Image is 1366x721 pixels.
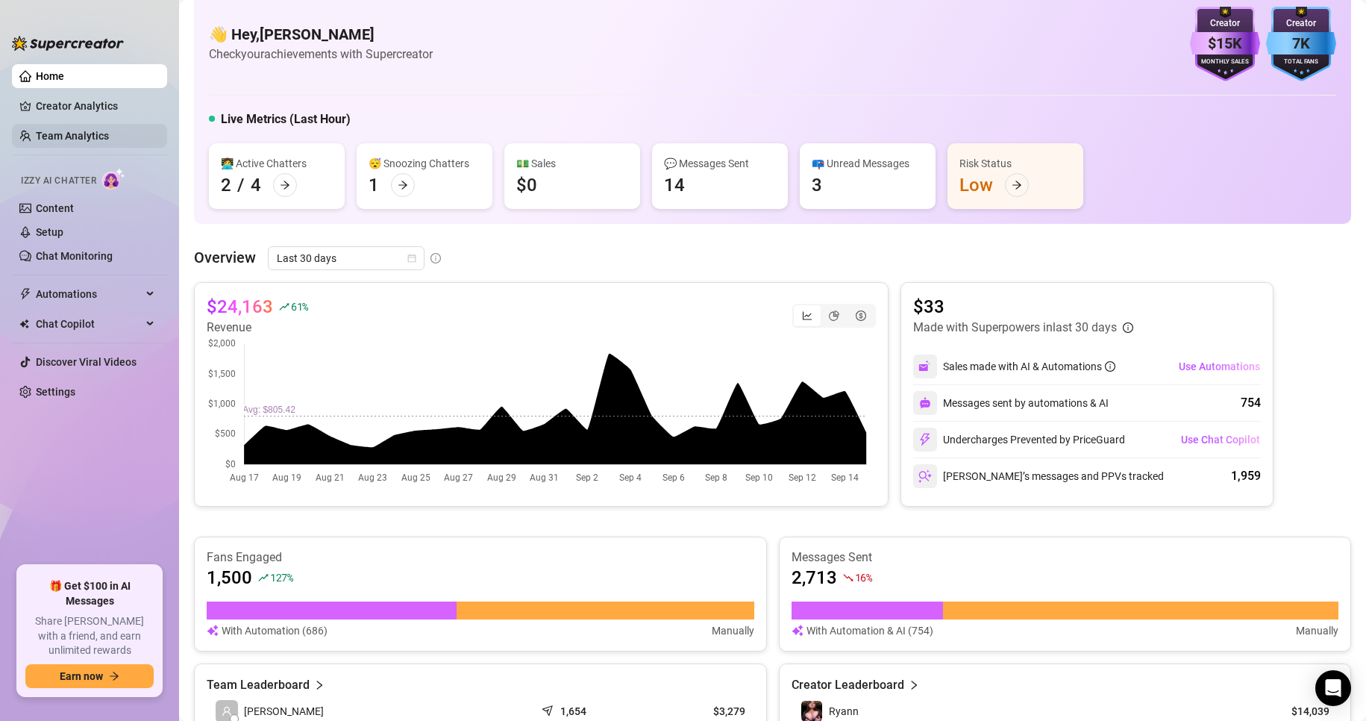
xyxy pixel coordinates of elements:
div: 💬 Messages Sent [664,155,776,172]
span: dollar-circle [856,310,866,321]
img: Chat Copilot [19,319,29,329]
span: info-circle [430,253,441,263]
a: Home [36,70,64,82]
article: Creator Leaderboard [792,676,904,694]
article: Manually [712,622,754,639]
a: Discover Viral Videos [36,356,137,368]
div: 3 [812,173,822,197]
span: arrow-right [280,180,290,190]
article: $14,039 [1262,704,1329,719]
span: info-circle [1123,322,1133,333]
article: $24,163 [207,295,273,319]
article: Fans Engaged [207,549,754,566]
article: Made with Superpowers in last 30 days [913,319,1117,337]
div: Monthly Sales [1190,57,1260,67]
article: 1,654 [560,704,586,719]
article: $33 [913,295,1133,319]
img: purple-badge-B9DA21FR.svg [1190,7,1260,81]
article: Manually [1296,622,1338,639]
div: 2 [221,173,231,197]
img: AI Chatter [102,168,125,190]
h4: 👋 Hey, [PERSON_NAME] [209,24,433,45]
button: Use Automations [1178,355,1261,378]
div: Creator [1190,16,1260,31]
a: Settings [36,386,75,398]
h5: Live Metrics (Last Hour) [221,110,351,128]
div: 💵 Sales [516,155,628,172]
span: Last 30 days [277,247,416,269]
div: 754 [1241,394,1261,412]
span: Izzy AI Chatter [21,174,96,188]
article: Revenue [207,319,308,337]
button: Earn nowarrow-right [25,664,154,688]
img: blue-badge-DgoSNQY1.svg [1266,7,1336,81]
span: rise [279,302,289,312]
div: Creator [1266,16,1336,31]
article: Check your achievements with Supercreator [209,45,433,63]
a: Creator Analytics [36,94,155,118]
span: Ryann [829,705,859,717]
a: Team Analytics [36,130,109,142]
a: Setup [36,226,63,238]
span: send [542,702,557,717]
span: thunderbolt [19,288,31,300]
span: rise [258,572,269,583]
article: With Automation & AI (754) [806,622,933,639]
span: arrow-right [1012,180,1022,190]
span: arrow-right [398,180,408,190]
span: pie-chart [829,310,839,321]
div: $0 [516,173,537,197]
span: 16 % [855,570,872,584]
div: Undercharges Prevented by PriceGuard [913,428,1125,452]
span: info-circle [1105,361,1115,372]
div: segmented control [792,304,876,328]
span: Earn now [60,670,103,682]
span: 🎁 Get $100 in AI Messages [25,579,154,608]
span: Chat Copilot [36,312,142,336]
span: line-chart [802,310,812,321]
div: [PERSON_NAME]’s messages and PPVs tracked [913,464,1164,488]
a: Content [36,202,74,214]
span: 127 % [270,570,293,584]
img: svg%3e [207,622,219,639]
div: 1 [369,173,379,197]
img: svg%3e [918,469,932,483]
article: Team Leaderboard [207,676,310,694]
div: 👩‍💻 Active Chatters [221,155,333,172]
span: user [222,706,232,717]
article: 1,500 [207,566,252,590]
div: Messages sent by automations & AI [913,391,1109,415]
div: 📪 Unread Messages [812,155,924,172]
div: 14 [664,173,685,197]
span: Use Chat Copilot [1181,434,1260,446]
img: svg%3e [918,433,932,446]
span: right [314,676,325,694]
div: $15K [1190,32,1260,55]
div: 😴 Snoozing Chatters [369,155,480,172]
span: Use Automations [1179,360,1260,372]
span: arrow-right [109,671,119,681]
div: Risk Status [959,155,1071,172]
article: $3,279 [654,704,745,719]
span: 61 % [291,299,308,313]
img: svg%3e [918,360,932,373]
div: 4 [251,173,261,197]
div: Sales made with AI & Automations [943,358,1115,375]
button: Use Chat Copilot [1180,428,1261,452]
div: Total Fans [1266,57,1336,67]
article: With Automation (686) [222,622,328,639]
article: Overview [194,246,256,269]
span: Automations [36,282,142,306]
span: fall [843,572,853,583]
article: Messages Sent [792,549,1339,566]
img: svg%3e [919,397,931,409]
div: 7K [1266,32,1336,55]
span: calendar [407,254,416,263]
span: Share [PERSON_NAME] with a friend, and earn unlimited rewards [25,614,154,658]
a: Chat Monitoring [36,250,113,262]
div: Open Intercom Messenger [1315,670,1351,706]
div: 1,959 [1231,467,1261,485]
span: right [909,676,919,694]
img: svg%3e [792,622,803,639]
span: [PERSON_NAME] [244,703,324,720]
